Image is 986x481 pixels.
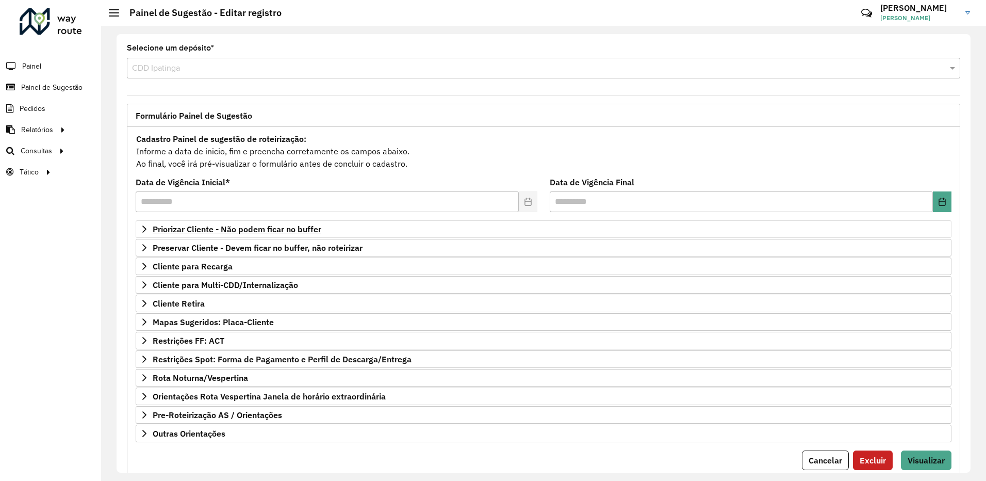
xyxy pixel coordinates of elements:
[136,332,951,349] a: Restrições FF: ACT
[153,262,233,270] span: Cliente para Recarga
[856,2,878,24] a: Contato Rápido
[153,392,386,400] span: Orientações Rota Vespertina Janela de horário extraordinária
[22,61,41,72] span: Painel
[901,451,951,470] button: Visualizar
[933,191,951,212] button: Choose Date
[136,388,951,405] a: Orientações Rota Vespertina Janela de horário extraordinária
[153,244,363,252] span: Preservar Cliente - Devem ficar no buffer, não roteirizar
[550,176,634,188] label: Data de Vigência Final
[853,451,893,470] button: Excluir
[153,355,412,363] span: Restrições Spot: Forma de Pagamento e Perfil de Descarga/Entrega
[136,313,951,331] a: Mapas Sugeridos: Placa-Cliente
[136,425,951,442] a: Outras Orientações
[880,3,958,13] h3: [PERSON_NAME]
[153,318,274,326] span: Mapas Sugeridos: Placa-Cliente
[153,429,225,438] span: Outras Orientações
[119,7,282,19] h2: Painel de Sugestão - Editar registro
[136,258,951,275] a: Cliente para Recarga
[136,239,951,256] a: Preservar Cliente - Devem ficar no buffer, não roteirizar
[21,82,83,93] span: Painel de Sugestão
[136,276,951,294] a: Cliente para Multi-CDD/Internalização
[136,176,230,188] label: Data de Vigência Inicial
[136,369,951,387] a: Rota Noturna/Vespertina
[20,167,39,178] span: Tático
[136,295,951,312] a: Cliente Retira
[153,374,248,382] span: Rota Noturna/Vespertina
[20,103,45,114] span: Pedidos
[136,350,951,368] a: Restrições Spot: Forma de Pagamento e Perfil de Descarga/Entrega
[908,455,945,466] span: Visualizar
[136,111,252,120] span: Formulário Painel de Sugestão
[802,451,849,470] button: Cancelar
[127,42,214,54] label: Selecione um depósito
[136,406,951,424] a: Pre-Roteirização AS / Orientações
[21,146,52,156] span: Consultas
[153,411,282,419] span: Pre-Roteirização AS / Orientações
[136,220,951,238] a: Priorizar Cliente - Não podem ficar no buffer
[136,134,306,144] strong: Cadastro Painel de sugestão de roteirização:
[153,225,321,233] span: Priorizar Cliente - Não podem ficar no buffer
[136,132,951,170] div: Informe a data de inicio, fim e preencha corretamente os campos abaixo. Ao final, você irá pré-vi...
[809,455,842,466] span: Cancelar
[153,299,205,308] span: Cliente Retira
[860,455,886,466] span: Excluir
[21,124,53,135] span: Relatórios
[153,336,224,345] span: Restrições FF: ACT
[153,281,298,289] span: Cliente para Multi-CDD/Internalização
[880,13,958,23] span: [PERSON_NAME]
